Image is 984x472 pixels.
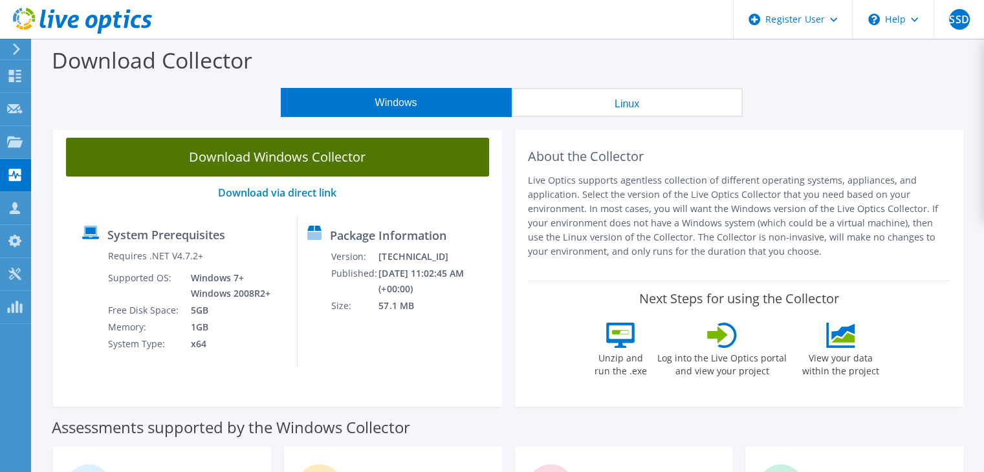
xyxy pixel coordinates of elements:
[868,14,880,25] svg: \n
[331,297,378,314] td: Size:
[218,186,336,200] a: Download via direct link
[378,265,496,297] td: [DATE] 11:02:45 AM (+00:00)
[107,228,225,241] label: System Prerequisites
[378,297,496,314] td: 57.1 MB
[52,45,252,75] label: Download Collector
[52,421,410,434] label: Assessments supported by the Windows Collector
[107,270,181,302] td: Supported OS:
[330,229,446,242] label: Package Information
[181,336,273,352] td: x64
[794,348,887,378] label: View your data within the project
[107,336,181,352] td: System Type:
[639,291,839,306] label: Next Steps for using the Collector
[331,248,378,265] td: Version:
[108,250,203,263] label: Requires .NET V4.7.2+
[512,88,743,117] button: Linux
[281,88,512,117] button: Windows
[949,9,970,30] span: SSD
[107,302,181,319] td: Free Disk Space:
[378,248,496,265] td: [TECHNICAL_ID]
[528,173,951,259] p: Live Optics supports agentless collection of different operating systems, appliances, and applica...
[181,319,273,336] td: 1GB
[107,319,181,336] td: Memory:
[528,149,951,164] h2: About the Collector
[181,270,273,302] td: Windows 7+ Windows 2008R2+
[657,348,787,378] label: Log into the Live Optics portal and view your project
[331,265,378,297] td: Published:
[181,302,273,319] td: 5GB
[591,348,650,378] label: Unzip and run the .exe
[66,138,489,177] a: Download Windows Collector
